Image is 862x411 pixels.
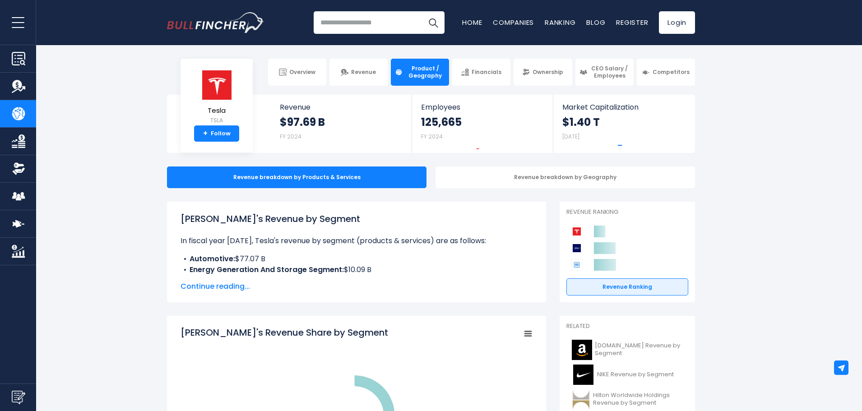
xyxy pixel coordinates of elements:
[586,18,605,27] a: Blog
[566,208,688,216] p: Revenue Ranking
[545,18,575,27] a: Ranking
[572,340,592,360] img: AMZN logo
[562,115,600,129] strong: $1.40 T
[575,59,634,86] a: CEO Salary / Employees
[181,212,533,226] h1: [PERSON_NAME]'s Revenue by Segment
[616,18,648,27] a: Register
[289,69,315,76] span: Overview
[566,337,688,362] a: [DOMAIN_NAME] Revenue by Segment
[422,11,445,34] button: Search
[597,371,674,379] span: NIKE Revenue by Segment
[190,254,235,264] b: Automotive:
[12,162,25,175] img: Ownership
[562,133,579,140] small: [DATE]
[653,69,690,76] span: Competitors
[462,18,482,27] a: Home
[421,103,543,111] span: Employees
[571,242,583,254] img: Ford Motor Company competitors logo
[280,133,301,140] small: FY 2024
[167,12,264,33] img: Bullfincher logo
[436,166,695,188] div: Revenue breakdown by Geography
[493,18,534,27] a: Companies
[181,264,533,275] li: $10.09 B
[351,69,376,76] span: Revenue
[421,133,443,140] small: FY 2024
[167,12,264,33] a: Go to homepage
[194,125,239,142] a: +Follow
[562,103,685,111] span: Market Capitalization
[200,69,233,126] a: Tesla TSLA
[181,254,533,264] li: $77.07 B
[280,103,403,111] span: Revenue
[190,264,344,275] b: Energy Generation And Storage Segment:
[572,365,594,385] img: NKE logo
[571,226,583,237] img: Tesla competitors logo
[659,11,695,34] a: Login
[566,278,688,296] a: Revenue Ranking
[572,389,590,410] img: HLT logo
[595,342,683,357] span: [DOMAIN_NAME] Revenue by Segment
[472,69,501,76] span: Financials
[421,115,462,129] strong: 125,665
[533,69,563,76] span: Ownership
[590,65,630,79] span: CEO Salary / Employees
[514,59,572,86] a: Ownership
[553,95,694,153] a: Market Capitalization $1.40 T [DATE]
[566,323,688,330] p: Related
[593,392,683,407] span: Hilton Worldwide Holdings Revenue by Segment
[268,59,326,86] a: Overview
[181,281,533,292] span: Continue reading...
[566,362,688,387] a: NIKE Revenue by Segment
[452,59,510,86] a: Financials
[181,236,533,246] p: In fiscal year [DATE], Tesla's revenue by segment (products & services) are as follows:
[637,59,695,86] a: Competitors
[405,65,445,79] span: Product / Geography
[167,166,426,188] div: Revenue breakdown by Products & Services
[271,95,412,153] a: Revenue $97.69 B FY 2024
[201,116,232,125] small: TSLA
[280,115,325,129] strong: $97.69 B
[201,107,232,115] span: Tesla
[412,95,552,153] a: Employees 125,665 FY 2024
[203,129,208,138] strong: +
[571,259,583,271] img: General Motors Company competitors logo
[181,326,388,339] tspan: [PERSON_NAME]'s Revenue Share by Segment
[391,59,449,86] a: Product / Geography
[329,59,388,86] a: Revenue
